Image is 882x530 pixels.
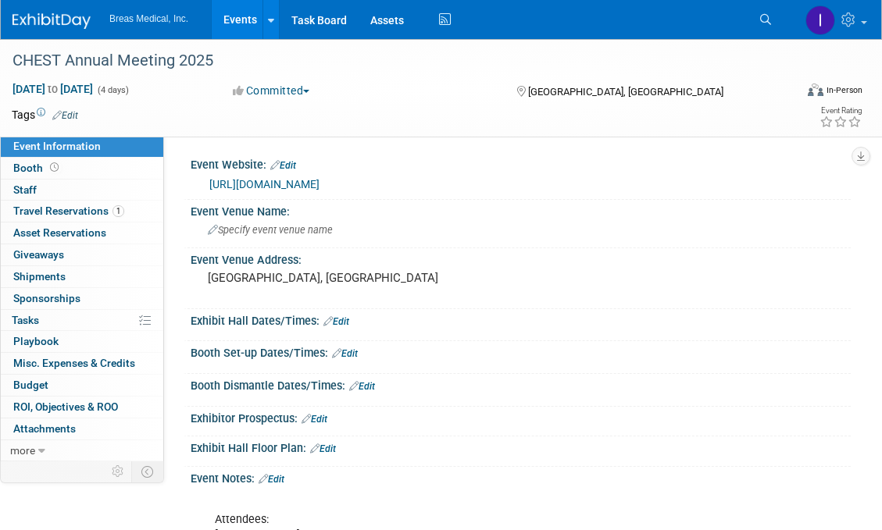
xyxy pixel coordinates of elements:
a: Edit [310,443,336,454]
span: Booth not reserved yet [47,162,62,173]
button: Committed [227,83,316,98]
span: [GEOGRAPHIC_DATA], [GEOGRAPHIC_DATA] [528,86,723,98]
span: to [45,83,60,95]
a: Edit [349,381,375,392]
span: ROI, Objectives & ROO [13,400,118,413]
span: Misc. Expenses & Credits [13,357,135,369]
span: Specify event venue name [208,224,333,236]
span: Asset Reservations [13,226,106,239]
span: Giveaways [13,248,64,261]
a: [URL][DOMAIN_NAME] [209,178,320,190]
td: Tags [12,107,78,123]
a: Tasks [1,310,163,331]
a: Budget [1,375,163,396]
div: CHEST Annual Meeting 2025 [7,47,779,75]
div: Event Rating [820,107,862,115]
a: Misc. Expenses & Credits [1,353,163,374]
span: Staff [13,183,37,196]
div: Booth Dismantle Dates/Times: [191,374,851,394]
div: Exhibitor Prospectus: [191,407,851,427]
a: ROI, Objectives & ROO [1,397,163,418]
a: Edit [332,348,358,359]
div: In-Person [826,84,862,96]
span: Travel Reservations [13,205,124,217]
span: Budget [13,379,48,391]
a: Shipments [1,266,163,287]
div: Event Venue Name: [191,200,851,219]
img: Format-Inperson.png [808,84,823,96]
span: Breas Medical, Inc. [109,13,188,24]
span: Event Information [13,140,101,152]
a: Edit [52,110,78,121]
div: Exhibit Hall Dates/Times: [191,309,851,329]
span: Shipments [13,270,66,283]
span: (4 days) [96,85,129,95]
span: Booth [13,162,62,174]
img: Inga Dolezar [805,5,835,35]
a: Asset Reservations [1,222,163,244]
div: Event Format [730,81,862,105]
a: Booth [1,158,163,179]
span: Sponsorships [13,292,80,304]
span: Attachments [13,422,76,435]
td: Toggle Event Tabs [132,461,164,482]
span: more [10,444,35,457]
a: Edit [270,160,296,171]
a: Playbook [1,331,163,352]
div: Event Notes: [191,467,851,487]
div: Exhibit Hall Floor Plan: [191,436,851,457]
a: Edit [259,474,284,485]
a: Sponsorships [1,288,163,309]
td: Personalize Event Tab Strip [105,461,132,482]
a: Travel Reservations1 [1,201,163,222]
a: Edit [302,414,327,425]
a: Staff [1,180,163,201]
span: Playbook [13,335,59,347]
div: Booth Set-up Dates/Times: [191,341,851,361]
pre: [GEOGRAPHIC_DATA], [GEOGRAPHIC_DATA] [208,271,448,285]
a: Giveaways [1,244,163,265]
img: ExhibitDay [12,13,91,29]
span: Tasks [12,314,39,326]
a: Attachments [1,418,163,439]
a: Event Information [1,136,163,157]
div: Event Venue Address: [191,248,851,268]
a: Edit [323,316,349,327]
a: more [1,440,163,461]
span: 1 [112,205,124,217]
span: [DATE] [DATE] [12,82,94,96]
div: Event Website: [191,153,851,173]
